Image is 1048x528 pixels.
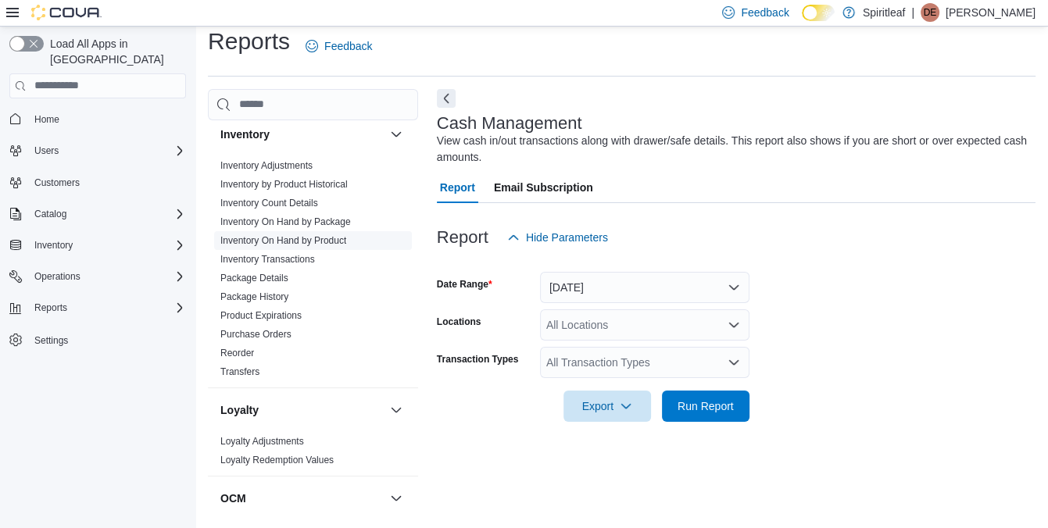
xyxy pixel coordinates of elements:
h3: Loyalty [220,402,259,418]
a: Reorder [220,348,254,359]
button: Inventory [387,125,406,144]
span: Settings [34,334,68,347]
span: Transfers [220,366,259,378]
h1: Reports [208,26,290,57]
span: Reports [28,298,186,317]
span: Operations [28,267,186,286]
button: Settings [3,328,192,351]
a: Settings [28,331,74,350]
span: Product Expirations [220,309,302,322]
button: OCM [387,489,406,508]
span: Customers [28,173,186,192]
span: Catalog [34,208,66,220]
span: Inventory by Product Historical [220,178,348,191]
label: Date Range [437,278,492,291]
span: Package Details [220,272,288,284]
button: Users [3,140,192,162]
span: Reorder [220,347,254,359]
span: Load All Apps in [GEOGRAPHIC_DATA] [44,36,186,67]
a: Home [28,110,66,129]
a: Package Details [220,273,288,284]
button: Run Report [662,391,749,422]
h3: OCM [220,491,246,506]
button: Home [3,108,192,130]
a: Inventory On Hand by Package [220,216,351,227]
p: Spiritleaf [863,3,905,22]
div: Inventory [208,156,418,387]
span: Home [34,113,59,126]
span: Users [34,144,59,157]
span: Inventory Adjustments [220,159,313,172]
span: Inventory [28,236,186,255]
a: Inventory Count Details [220,198,318,209]
button: Customers [3,171,192,194]
span: Catalog [28,205,186,223]
span: Purchase Orders [220,328,292,341]
a: Product Expirations [220,310,302,321]
span: Inventory On Hand by Package [220,216,351,228]
span: Package History [220,291,288,303]
a: Loyalty Redemption Values [220,455,334,466]
span: Hide Parameters [526,230,608,245]
button: [DATE] [540,272,749,303]
button: Inventory [3,234,192,256]
span: Feedback [324,38,372,54]
nav: Complex example [9,102,186,392]
button: Reports [3,297,192,319]
span: Dark Mode [802,21,803,22]
button: Catalog [3,203,192,225]
button: Open list of options [728,356,740,369]
button: Reports [28,298,73,317]
button: Inventory [28,236,79,255]
button: Operations [28,267,87,286]
span: Operations [34,270,80,283]
a: Feedback [299,30,378,62]
span: Reports [34,301,67,314]
span: Inventory Transactions [220,253,315,266]
h3: Cash Management [437,114,582,133]
span: Loyalty Redemption Values [220,454,334,466]
label: Locations [437,316,481,328]
h3: Inventory [220,127,270,142]
span: Settings [28,330,186,349]
label: Transaction Types [437,353,518,366]
a: Customers [28,173,86,192]
a: Package History [220,291,288,302]
a: Inventory Transactions [220,254,315,265]
span: Feedback [741,5,789,20]
button: Inventory [220,127,384,142]
input: Dark Mode [802,5,835,21]
div: View cash in/out transactions along with drawer/safe details. This report also shows if you are s... [437,133,1028,166]
span: DE [924,3,937,22]
button: Users [28,141,65,160]
button: Open list of options [728,319,740,331]
span: Customers [34,177,80,189]
a: Inventory by Product Historical [220,179,348,190]
img: Cova [31,5,102,20]
p: [PERSON_NAME] [946,3,1035,22]
a: Purchase Orders [220,329,292,340]
h3: Report [437,228,488,247]
span: Run Report [678,398,734,414]
a: Loyalty Adjustments [220,436,304,447]
span: Export [573,391,642,422]
button: OCM [220,491,384,506]
button: Export [563,391,651,422]
p: | [911,3,914,22]
span: Report [440,172,475,203]
button: Loyalty [387,401,406,419]
span: Email Subscription [494,172,593,203]
span: Inventory On Hand by Product [220,234,346,247]
span: Users [28,141,186,160]
div: Darren E [921,3,939,22]
span: Loyalty Adjustments [220,435,304,448]
a: Transfers [220,366,259,377]
span: Inventory Count Details [220,197,318,209]
span: Home [28,109,186,129]
button: Hide Parameters [501,222,614,253]
a: Inventory On Hand by Product [220,235,346,246]
button: Catalog [28,205,73,223]
span: Inventory [34,239,73,252]
button: Next [437,89,456,108]
button: Loyalty [220,402,384,418]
